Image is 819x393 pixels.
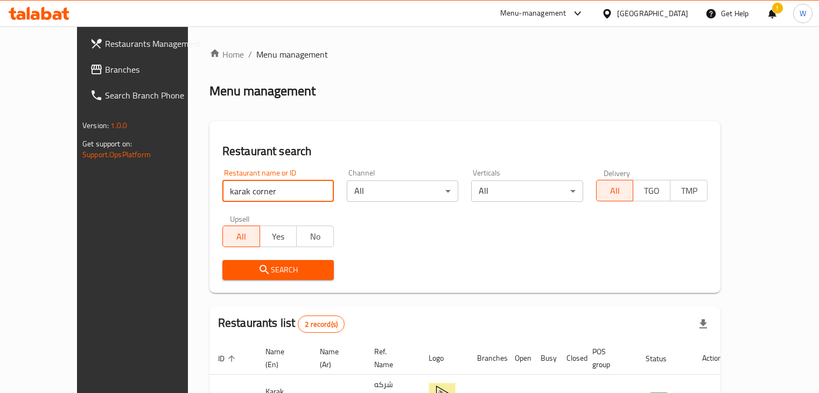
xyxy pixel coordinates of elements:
button: TMP [670,180,708,201]
label: Upsell [230,215,250,222]
span: No [301,229,330,244]
button: All [222,226,260,247]
span: Search Branch Phone [105,89,205,102]
div: [GEOGRAPHIC_DATA] [617,8,688,19]
span: Yes [264,229,293,244]
h2: Menu management [209,82,316,100]
div: Menu-management [500,7,566,20]
th: Busy [532,342,558,375]
button: Search [222,260,334,280]
a: Restaurants Management [81,31,214,57]
input: Search for restaurant name or ID.. [222,180,334,202]
th: Open [506,342,532,375]
button: All [596,180,634,201]
label: Delivery [604,169,631,177]
span: W [800,8,806,19]
span: ID [218,352,239,365]
span: Menu management [256,48,328,61]
th: Logo [420,342,468,375]
button: Yes [260,226,297,247]
a: Search Branch Phone [81,82,214,108]
span: TMP [675,183,703,199]
span: Get support on: [82,137,132,151]
a: Support.OpsPlatform [82,148,151,162]
span: POS group [592,345,624,371]
h2: Restaurants list [218,315,345,333]
span: Ref. Name [374,345,407,371]
span: Search [231,263,325,277]
span: Status [646,352,681,365]
div: All [347,180,458,202]
span: All [227,229,256,244]
a: Home [209,48,244,61]
span: TGO [638,183,666,199]
a: Branches [81,57,214,82]
h2: Restaurant search [222,143,708,159]
span: Version: [82,118,109,132]
th: Branches [468,342,506,375]
th: Closed [558,342,584,375]
div: All [471,180,583,202]
button: TGO [633,180,670,201]
span: 1.0.0 [110,118,127,132]
th: Action [694,342,731,375]
span: 2 record(s) [298,319,344,329]
nav: breadcrumb [209,48,720,61]
span: Name (En) [265,345,298,371]
li: / [248,48,252,61]
span: All [601,183,629,199]
button: No [296,226,334,247]
span: Restaurants Management [105,37,205,50]
span: Branches [105,63,205,76]
div: Export file [690,311,716,337]
span: Name (Ar) [320,345,353,371]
